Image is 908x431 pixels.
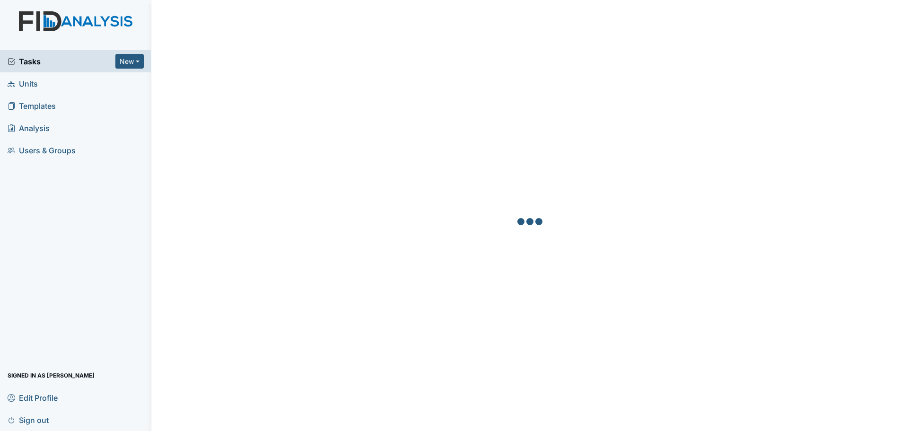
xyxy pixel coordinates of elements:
[8,76,38,91] span: Units
[8,390,58,405] span: Edit Profile
[8,143,76,158] span: Users & Groups
[8,121,50,135] span: Analysis
[115,54,144,69] button: New
[8,98,56,113] span: Templates
[8,413,49,427] span: Sign out
[8,368,95,383] span: Signed in as [PERSON_NAME]
[8,56,115,67] a: Tasks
